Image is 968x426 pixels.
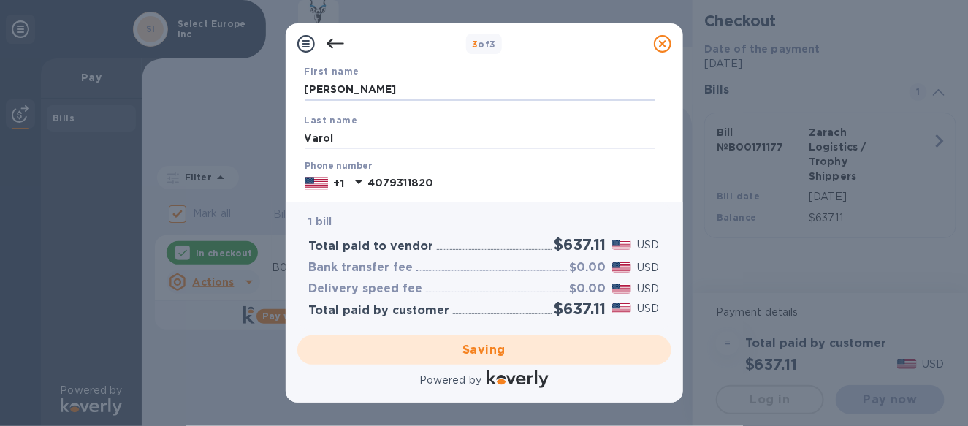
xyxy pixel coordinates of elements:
img: USD [612,284,632,294]
h2: $637.11 [554,300,606,318]
h3: $0.00 [570,261,606,275]
h3: $0.00 [570,282,606,296]
p: +1 [334,176,344,191]
b: of 3 [472,39,496,50]
h2: $637.11 [554,235,606,254]
img: Logo [487,370,549,388]
p: USD [637,237,659,253]
b: 1 bill [309,216,332,227]
h3: Delivery speed fee [309,282,423,296]
img: USD [612,303,632,313]
h3: Bank transfer fee [309,261,414,275]
p: USD [637,260,659,275]
p: USD [637,301,659,316]
span: 3 [472,39,478,50]
img: US [305,175,328,191]
b: Last name [305,115,358,126]
h3: Total paid to vendor [309,240,434,254]
input: Enter your phone number [367,172,655,194]
input: Enter your last name [305,127,655,149]
label: Phone number [305,162,372,171]
img: USD [612,262,632,273]
p: USD [637,281,659,297]
p: Powered by [419,373,481,388]
img: USD [612,240,632,250]
b: First name [305,66,359,77]
h3: Total paid by customer [309,304,450,318]
input: Enter your first name [305,79,655,101]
